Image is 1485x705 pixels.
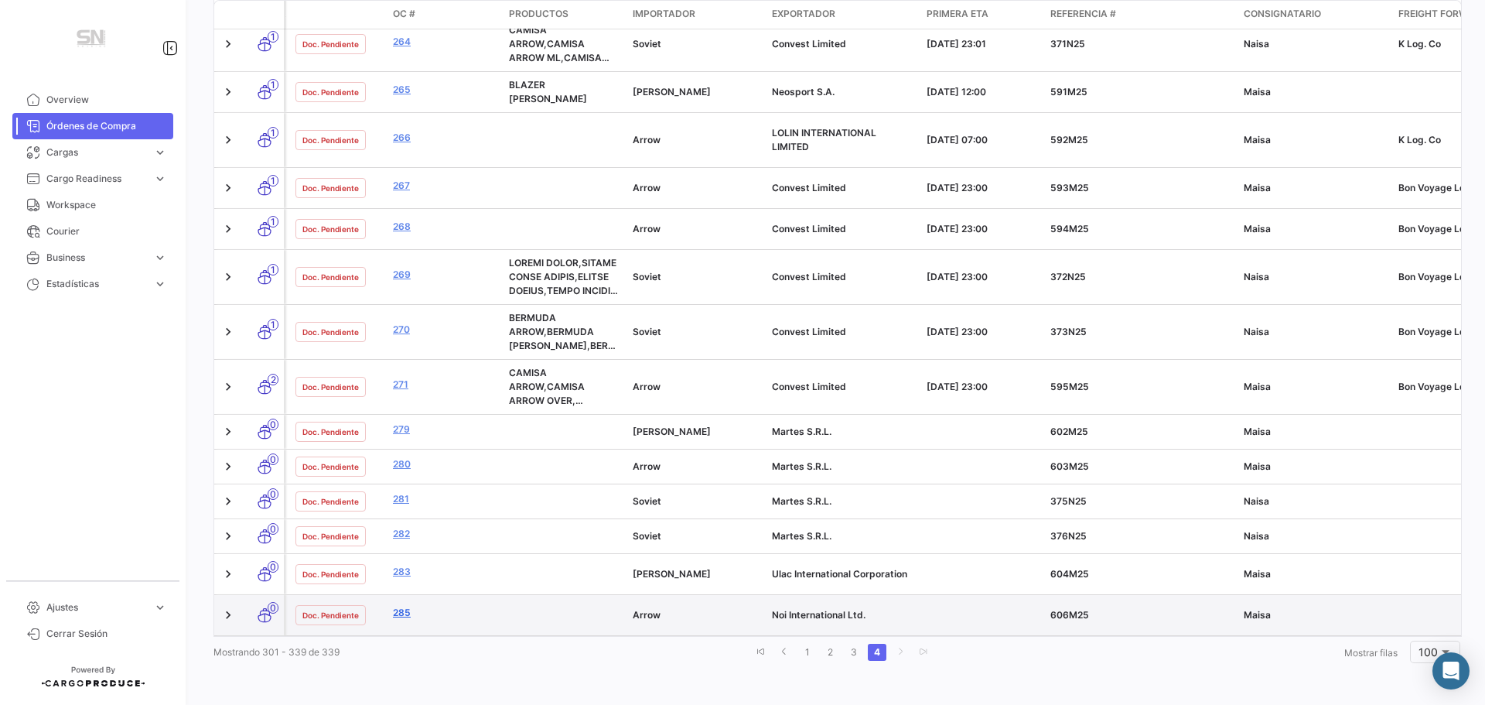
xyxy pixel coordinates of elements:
[633,86,711,98] span: Piero Butti
[772,568,907,580] span: Ulac International Corporation
[268,453,278,465] span: 0
[509,79,587,104] span: BLAZER PIERO BUTTI
[1244,86,1271,98] span: Maisa
[503,1,626,29] datatable-header-cell: Productos
[1244,38,1269,50] span: Naisa
[302,530,359,542] span: Doc. Pendiente
[766,1,920,29] datatable-header-cell: Exportador
[927,134,988,145] span: [DATE] 07:00
[775,644,794,661] a: go to previous page
[46,198,167,212] span: Workspace
[268,319,278,330] span: 1
[1244,530,1269,542] span: Naisa
[387,1,503,29] datatable-header-cell: OC #
[393,323,497,337] a: 270
[752,644,770,661] a: go to first page
[1244,426,1271,437] span: Maisa
[1050,182,1089,193] span: 593M25
[46,627,167,641] span: Cerrar Sesión
[268,175,278,187] span: 1
[153,277,167,291] span: expand_more
[220,269,236,285] a: Expand/Collapse Row
[927,223,988,234] span: [DATE] 23:00
[796,639,819,666] li: page 1
[153,251,167,265] span: expand_more
[1244,326,1269,337] span: Naisa
[220,221,236,237] a: Expand/Collapse Row
[633,609,661,621] span: Arrow
[393,565,497,579] a: 283
[1244,460,1271,472] span: Maisa
[268,602,278,614] span: 0
[772,7,835,21] span: Exportador
[798,644,817,661] a: 1
[46,93,167,107] span: Overview
[1418,645,1438,659] span: 100
[633,182,661,193] span: Arrow
[1244,271,1269,282] span: Naisa
[1244,134,1271,145] span: Maisa
[1244,223,1271,234] span: Maisa
[1398,38,1441,50] span: K Log. Co
[626,1,766,29] datatable-header-cell: Importador
[302,609,359,621] span: Doc. Pendiente
[220,424,236,440] a: Expand/Collapse Row
[302,271,359,283] span: Doc. Pendiente
[393,220,497,234] a: 268
[220,566,236,582] a: Expand/Collapse Row
[46,172,147,186] span: Cargo Readiness
[153,145,167,159] span: expand_more
[302,568,359,580] span: Doc. Pendiente
[393,35,497,49] a: 264
[633,326,661,337] span: Soviet
[302,426,359,438] span: Doc. Pendiente
[920,1,1044,29] datatable-header-cell: Primera ETA
[12,192,173,218] a: Workspace
[302,38,359,50] span: Doc. Pendiente
[927,7,988,21] span: Primera ETA
[1050,86,1087,98] span: 591M25
[772,426,831,437] span: Martes S.R.L.
[302,460,359,473] span: Doc. Pendiente
[914,644,933,661] a: go to last page
[772,271,846,282] span: Convest Limited
[633,568,711,580] span: Van Heusen
[927,86,986,98] span: [DATE] 12:00
[220,494,236,509] a: Expand/Collapse Row
[220,84,236,100] a: Expand/Collapse Row
[302,381,359,393] span: Doc. Pendiente
[865,639,889,666] li: page 4
[302,86,359,98] span: Doc. Pendiente
[1344,647,1398,659] span: Mostrar filas
[509,7,568,21] span: Productos
[633,38,661,50] span: Soviet
[772,127,876,152] span: LOLIN INTERNATIONAL LIMITED
[220,529,236,544] a: Expand/Collapse Row
[821,644,840,661] a: 2
[842,639,865,666] li: page 3
[1050,609,1089,621] span: 606M25
[1050,223,1089,234] span: 594M25
[1237,1,1392,29] datatable-header-cell: Consignatario
[1050,7,1116,21] span: Referencia #
[633,426,711,437] span: Piero Butti
[1044,1,1237,29] datatable-header-cell: Referencia #
[286,1,387,29] datatable-header-cell: Estado Doc.
[302,182,359,194] span: Doc. Pendiente
[220,324,236,340] a: Expand/Collapse Row
[393,423,497,436] a: 279
[845,644,863,661] a: 3
[393,179,497,193] a: 267
[393,457,497,471] a: 280
[268,216,278,228] span: 1
[268,127,278,139] span: 1
[268,79,278,91] span: 1
[1432,652,1470,690] div: Abrir Intercom Messenger
[1244,568,1271,580] span: Maisa
[302,223,359,235] span: Doc. Pendiente
[772,182,846,193] span: Convest Limited
[268,561,278,573] span: 0
[153,172,167,186] span: expand_more
[772,381,846,392] span: Convest Limited
[1398,134,1441,145] span: K Log. Co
